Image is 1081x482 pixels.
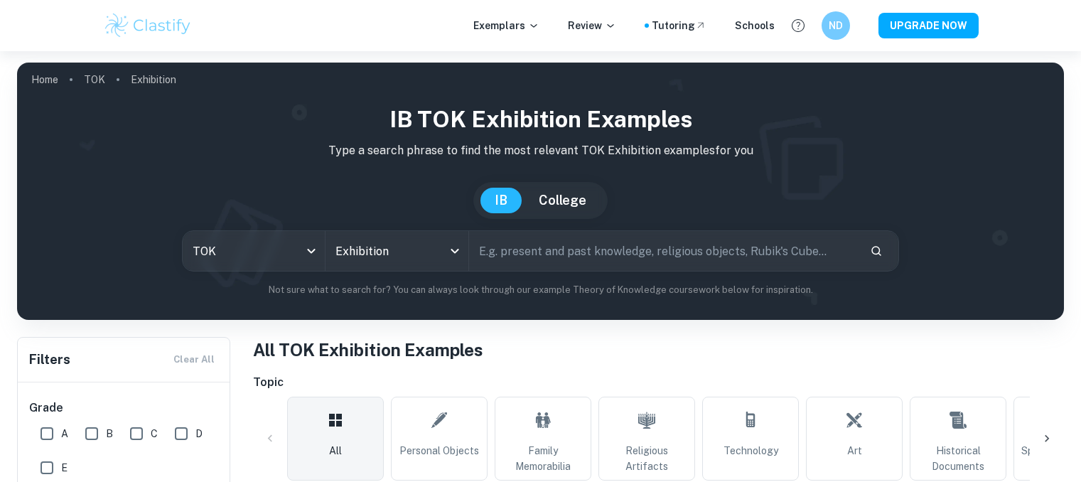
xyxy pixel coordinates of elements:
span: Art [847,443,862,459]
img: profile cover [17,63,1064,320]
h1: IB TOK Exhibition examples [28,102,1053,136]
span: Religious Artifacts [605,443,689,474]
span: Family Memorabilia [501,443,585,474]
p: Exemplars [473,18,539,33]
h6: Filters [29,350,70,370]
button: Search [864,239,888,263]
h6: Grade [29,400,220,417]
img: Clastify logo [103,11,193,40]
p: Review [568,18,616,33]
button: ND [822,11,850,40]
a: Tutoring [652,18,706,33]
span: A [61,426,68,441]
button: IB [480,188,522,213]
span: C [151,426,158,441]
span: E [61,460,68,476]
h6: ND [827,18,844,33]
button: Help and Feedback [786,14,810,38]
p: Exhibition [131,72,176,87]
div: TOK [183,231,325,271]
p: Not sure what to search for? You can always look through our example Theory of Knowledge coursewo... [28,283,1053,297]
span: All [329,443,342,459]
input: E.g. present and past knowledge, religious objects, Rubik's Cube... [469,231,859,271]
div: Exhibition [326,231,468,271]
span: Personal Objects [399,443,479,459]
a: TOK [84,70,105,90]
button: UPGRADE NOW [878,13,979,38]
button: College [525,188,601,213]
a: Home [31,70,58,90]
span: Historical Documents [916,443,1000,474]
span: D [195,426,203,441]
p: Type a search phrase to find the most relevant TOK Exhibition examples for you [28,142,1053,159]
h1: All TOK Exhibition Examples [253,337,1064,363]
a: Schools [735,18,775,33]
span: B [106,426,113,441]
h6: Topic [253,374,1064,391]
span: Technology [724,443,778,459]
